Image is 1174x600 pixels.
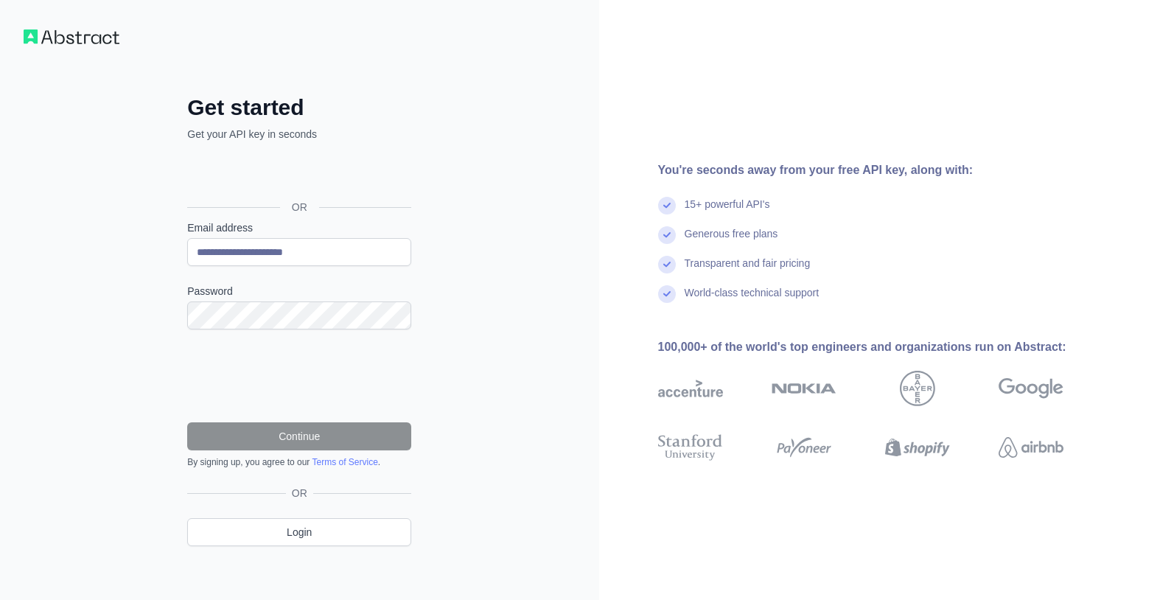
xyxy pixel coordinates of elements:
img: accenture [658,371,723,406]
label: Email address [187,220,411,235]
button: Continue [187,422,411,450]
label: Password [187,284,411,299]
a: Terms of Service [312,457,377,467]
img: bayer [900,371,935,406]
img: payoneer [772,431,836,464]
img: Workflow [24,29,119,44]
img: check mark [658,197,676,214]
div: By signing up, you agree to our . [187,456,411,468]
div: Transparent and fair pricing [685,256,811,285]
span: OR [280,200,319,214]
img: shopify [885,431,950,464]
div: You're seconds away from your free API key, along with: [658,161,1111,179]
img: google [999,371,1063,406]
p: Get your API key in seconds [187,127,411,142]
div: 15+ powerful API's [685,197,770,226]
iframe: Bouton "Se connecter avec Google" [180,158,416,190]
img: check mark [658,256,676,273]
a: Login [187,518,411,546]
span: OR [286,486,313,500]
h2: Get started [187,94,411,121]
img: airbnb [999,431,1063,464]
div: 100,000+ of the world's top engineers and organizations run on Abstract: [658,338,1111,356]
div: Generous free plans [685,226,778,256]
img: check mark [658,226,676,244]
img: stanford university [658,431,723,464]
img: check mark [658,285,676,303]
div: World-class technical support [685,285,820,315]
img: nokia [772,371,836,406]
iframe: reCAPTCHA [187,347,411,405]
